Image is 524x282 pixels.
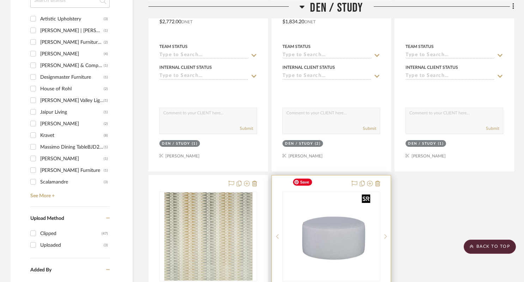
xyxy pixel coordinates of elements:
[104,60,108,71] div: (1)
[438,141,444,146] div: (1)
[40,83,104,95] div: House of Rohl
[486,125,499,132] button: Submit
[102,228,108,239] div: (47)
[40,107,104,118] div: Jaipur Living
[40,95,104,106] div: [PERSON_NAME] Valley Lighting
[30,268,51,272] span: Added By
[40,176,104,188] div: Scalamandre
[29,188,110,199] a: See More +
[40,60,104,71] div: [PERSON_NAME] & Company
[159,64,212,71] div: Internal Client Status
[285,141,313,146] div: Den / Study
[40,13,104,25] div: Artistic Upholstery
[406,64,458,71] div: Internal Client Status
[162,141,190,146] div: Den / Study
[164,192,252,281] img: ABOCA VELVET - QUARTZ
[104,165,108,176] div: (1)
[104,13,108,25] div: (3)
[159,43,188,50] div: Team Status
[104,240,108,251] div: (3)
[408,141,436,146] div: Den / Study
[283,192,380,281] div: 0
[159,52,249,59] input: Type to Search…
[282,64,335,71] div: Internal Client Status
[104,37,108,48] div: (2)
[104,107,108,118] div: (1)
[40,130,104,141] div: Kravet
[159,73,249,80] input: Type to Search…
[40,240,104,251] div: Uploaded
[40,165,104,176] div: [PERSON_NAME] Furniture
[282,43,311,50] div: Team Status
[40,25,104,36] div: [PERSON_NAME] | [PERSON_NAME]
[363,125,376,132] button: Submit
[104,48,108,60] div: (4)
[104,72,108,83] div: (1)
[104,95,108,106] div: (1)
[282,52,372,59] input: Type to Search…
[104,176,108,188] div: (3)
[192,141,198,146] div: (1)
[406,73,495,80] input: Type to Search…
[464,240,516,254] scroll-to-top-button: BACK TO TOP
[293,179,312,186] span: Save
[40,153,104,164] div: [PERSON_NAME]
[40,142,104,153] div: Massimo Dining TableBJD22189-20Benjamin JohnstonClick here tostart a QuoteProduct D
[40,72,104,83] div: Designmaster Furniture
[40,118,104,130] div: [PERSON_NAME]
[104,153,108,164] div: (1)
[40,228,102,239] div: Clipped
[104,142,108,153] div: (1)
[104,130,108,141] div: (8)
[290,192,373,281] img: Studio C Round Tight Base Ottoman (36")
[40,37,104,48] div: [PERSON_NAME] Furniture Company
[282,73,372,80] input: Type to Search…
[315,141,321,146] div: (2)
[104,118,108,130] div: (2)
[406,52,495,59] input: Type to Search…
[30,216,64,221] span: Upload Method
[104,83,108,95] div: (2)
[40,48,104,60] div: [PERSON_NAME]
[406,43,434,50] div: Team Status
[104,25,108,36] div: (1)
[240,125,253,132] button: Submit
